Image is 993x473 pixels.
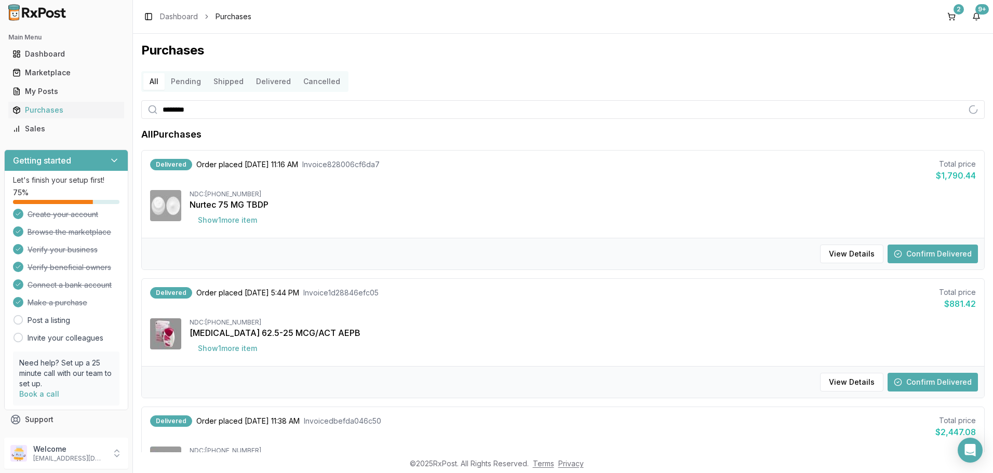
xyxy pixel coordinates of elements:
h3: Getting started [13,154,71,167]
div: 2 [954,4,964,15]
div: NDC: [PHONE_NUMBER] [190,318,976,327]
span: Invoice 1d28846efc05 [303,288,379,298]
button: View Details [820,373,883,391]
button: Delivered [250,73,297,90]
a: Purchases [8,101,124,119]
button: My Posts [4,83,128,100]
div: Delivered [150,415,192,427]
button: Show1more item [190,339,265,358]
div: Purchases [12,105,120,115]
button: Show1more item [190,211,265,229]
span: Invoice 828006cf6da7 [302,159,380,170]
button: View Details [820,245,883,263]
span: Order placed [DATE] 11:38 AM [196,416,300,426]
img: Anoro Ellipta 62.5-25 MCG/ACT AEPB [150,318,181,349]
h1: Purchases [141,42,985,59]
a: Invite your colleagues [28,333,103,343]
div: Total price [936,159,976,169]
div: Dashboard [12,49,120,59]
button: Pending [165,73,207,90]
div: 9+ [975,4,989,15]
div: Total price [939,287,976,298]
p: Need help? Set up a 25 minute call with our team to set up. [19,358,113,389]
h2: Main Menu [8,33,124,42]
button: Confirm Delivered [888,245,978,263]
div: NDC: [PHONE_NUMBER] [190,190,976,198]
button: Support [4,410,128,429]
span: Make a purchase [28,298,87,308]
button: Purchases [4,102,128,118]
span: Browse the marketplace [28,227,111,237]
a: Dashboard [160,11,198,22]
span: Purchases [216,11,251,22]
div: Delivered [150,287,192,299]
a: Post a listing [28,315,70,326]
div: Total price [935,415,976,426]
img: Nurtec 75 MG TBDP [150,190,181,221]
div: $881.42 [939,298,976,310]
a: Book a call [19,389,59,398]
button: Confirm Delivered [888,373,978,391]
div: My Posts [12,86,120,97]
button: Dashboard [4,46,128,62]
div: Nurtec 75 MG TBDP [190,198,976,211]
div: Delivered [150,159,192,170]
div: Open Intercom Messenger [958,438,983,463]
span: 75 % [13,187,29,198]
button: Marketplace [4,64,128,81]
div: Sales [12,124,120,134]
span: Create your account [28,209,98,220]
button: Feedback [4,429,128,448]
a: Terms [533,459,554,468]
div: $1,790.44 [936,169,976,182]
img: User avatar [10,445,27,462]
img: RxPost Logo [4,4,71,21]
div: [MEDICAL_DATA] 62.5-25 MCG/ACT AEPB [190,327,976,339]
button: Shipped [207,73,250,90]
a: Sales [8,119,124,138]
p: Let's finish your setup first! [13,175,119,185]
span: Verify beneficial owners [28,262,111,273]
button: All [143,73,165,90]
div: NDC: [PHONE_NUMBER] [190,447,976,455]
a: Dashboard [8,45,124,63]
span: Invoice dbefda046c50 [304,416,381,426]
span: Feedback [25,433,60,443]
button: 2 [943,8,960,25]
h1: All Purchases [141,127,202,142]
nav: breadcrumb [160,11,251,22]
div: $2,447.08 [935,426,976,438]
p: [EMAIL_ADDRESS][DOMAIN_NAME] [33,454,105,463]
button: Cancelled [297,73,346,90]
span: Order placed [DATE] 5:44 PM [196,288,299,298]
button: 9+ [968,8,985,25]
button: Sales [4,120,128,137]
a: Marketplace [8,63,124,82]
span: Order placed [DATE] 11:16 AM [196,159,298,170]
div: Marketplace [12,67,120,78]
p: Welcome [33,444,105,454]
a: Privacy [558,459,584,468]
span: Connect a bank account [28,280,112,290]
span: Verify your business [28,245,98,255]
a: My Posts [8,82,124,101]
